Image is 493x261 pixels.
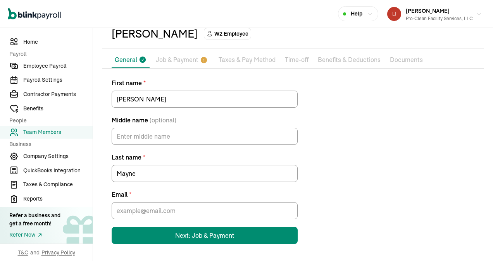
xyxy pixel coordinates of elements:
[112,202,298,219] input: Email
[8,3,61,25] nav: Global
[9,231,60,239] a: Refer Now
[115,55,137,64] p: General
[23,105,93,113] span: Benefits
[23,38,93,46] span: Home
[384,4,485,24] button: [PERSON_NAME]Pro-Clean Facility Services, LLC
[150,115,176,125] span: (optional)
[9,117,88,125] span: People
[23,195,93,203] span: Reports
[318,55,381,65] p: Benefits & Deductions
[112,26,198,42] div: [PERSON_NAME]
[112,128,298,145] input: Middle name
[18,249,28,256] span: T&C
[406,7,450,14] span: [PERSON_NAME]
[112,91,298,108] input: First name
[9,50,88,58] span: Payroll
[454,224,493,261] iframe: Chat Widget
[156,55,198,65] p: Job & Payment
[351,10,362,18] span: Help
[338,6,378,21] button: Help
[112,78,298,88] label: First name
[23,167,93,175] span: QuickBooks Integration
[23,128,93,136] span: Team Members
[112,227,298,244] button: Next: Job & Payment
[175,231,234,240] div: Next: Job & Payment
[285,55,309,65] p: Time-off
[23,62,93,70] span: Employee Payroll
[41,249,75,256] span: Privacy Policy
[219,55,276,65] p: Taxes & Pay Method
[112,115,298,125] label: Middle name
[9,140,88,148] span: Business
[23,180,93,189] span: Taxes & Compliance
[9,211,60,228] div: Refer a business and get a free month!
[23,76,93,84] span: Payroll Settings
[390,55,423,65] p: Documents
[406,15,473,22] div: Pro-Clean Facility Services, LLC
[214,30,248,38] span: W2 Employee
[112,153,298,162] label: Last name
[23,90,93,98] span: Contractor Payments
[112,165,298,182] input: Last name
[112,190,298,199] label: Email
[23,152,93,160] span: Company Settings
